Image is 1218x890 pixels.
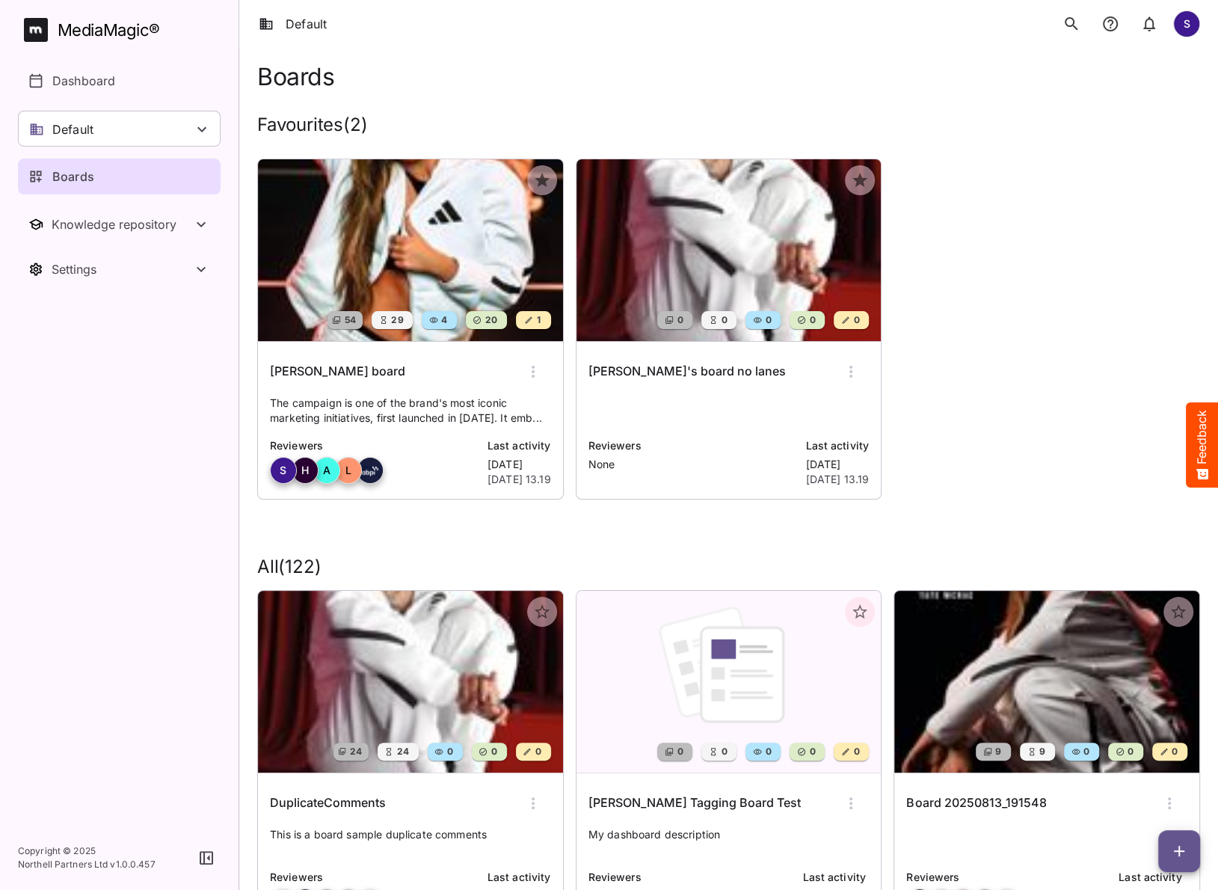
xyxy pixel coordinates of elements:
[484,313,498,328] span: 20
[806,457,870,472] p: [DATE]
[906,869,1110,886] p: Reviewers
[270,827,551,857] p: This is a board sample duplicate comments
[720,313,728,328] span: 0
[676,313,683,328] span: 0
[894,591,1199,773] img: Board 20250813_191548
[588,794,801,813] h6: [PERSON_NAME] Tagging Board Test
[1173,10,1200,37] div: S
[588,362,786,381] h6: [PERSON_NAME]'s board no lanes
[446,744,453,759] span: 0
[806,438,870,454] p: Last activity
[906,794,1046,813] h6: Board 20250813_191548
[18,858,156,871] p: Northell Partners Ltd v 1.0.0.457
[487,457,551,472] p: [DATE]
[764,313,772,328] span: 0
[1082,744,1089,759] span: 0
[348,744,363,759] span: 24
[335,457,362,484] div: L
[535,313,540,328] span: 1
[52,262,192,277] div: Settings
[487,438,551,454] p: Last activity
[994,744,1001,759] span: 9
[534,744,541,759] span: 0
[343,313,357,328] span: 54
[257,63,334,90] h1: Boards
[18,63,221,99] a: Dashboard
[52,168,94,185] p: Boards
[1134,9,1164,39] button: notifications
[18,206,221,242] button: Toggle Knowledge repository
[852,744,860,759] span: 0
[270,457,297,484] div: S
[58,18,160,43] div: MediaMagic ®
[18,159,221,194] a: Boards
[18,844,156,858] p: Copyright © 2025
[1119,869,1187,886] p: Last activity
[487,472,551,487] p: [DATE] 13.19
[390,313,404,328] span: 29
[18,251,221,287] nav: Settings
[1170,744,1178,759] span: 0
[396,744,410,759] span: 24
[270,438,479,454] p: Reviewers
[257,114,367,156] h2: Favourites ( 2 )
[576,159,882,341] img: Sergei's board no lanes
[490,744,497,759] span: 0
[270,794,386,813] h6: DuplicateComments
[440,313,447,328] span: 4
[52,120,93,138] p: Default
[588,869,794,886] p: Reviewers
[52,217,192,232] div: Knowledge repository
[806,472,870,487] p: [DATE] 13.19
[258,591,563,773] img: DuplicateComments
[720,744,728,759] span: 0
[1126,744,1134,759] span: 0
[18,251,221,287] button: Toggle Settings
[764,744,772,759] span: 0
[257,556,1200,578] h2: All ( 122 )
[18,206,221,242] nav: Knowledge repository
[588,438,797,454] p: Reviewers
[803,869,870,886] p: Last activity
[292,457,319,484] div: H
[808,313,816,328] span: 0
[24,18,221,42] a: MediaMagic®
[313,457,340,484] div: A
[852,313,860,328] span: 0
[1186,402,1218,488] button: Feedback
[270,396,551,426] p: The campaign is one of the brand's most iconic marketing initiatives, first launched in [DATE]. I...
[487,869,551,886] p: Last activity
[52,72,115,90] p: Dashboard
[270,362,405,381] h6: [PERSON_NAME] board
[588,827,870,857] p: My dashboard description
[808,744,816,759] span: 0
[1095,9,1125,39] button: notifications
[676,744,683,759] span: 0
[258,159,563,341] img: Simon's board
[270,869,479,886] p: Reviewers
[588,457,797,472] p: None
[1056,9,1086,39] button: search
[576,591,882,773] img: Kevin Tagging Board Test
[1038,744,1045,759] span: 9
